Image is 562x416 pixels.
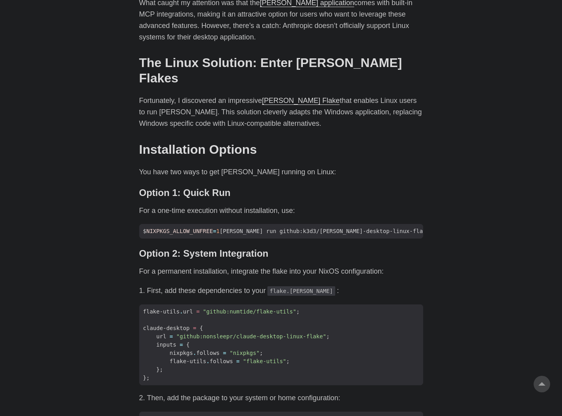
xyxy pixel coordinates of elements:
p: For a one-time execution without installation, use: [139,205,423,216]
span: = [236,358,239,364]
span: follows [196,350,220,356]
span: }; [143,375,150,381]
span: claude-desktop [143,325,190,331]
span: flake-utils [143,308,180,315]
code: flake.[PERSON_NAME] [267,286,336,296]
h3: Option 2: System Integration [139,248,423,259]
span: url [183,308,193,315]
span: = [213,228,216,234]
span: "github:numtide/flake-utils" [203,308,297,315]
h2: The Linux Solution: Enter [PERSON_NAME] Flakes [139,55,423,86]
span: = [223,350,226,356]
span: { [200,325,203,331]
span: ; [260,350,263,356]
a: go to top [534,376,550,392]
p: You have two ways to get [PERSON_NAME] running on Linux: [139,166,423,178]
li: First, add these dependencies to your : [147,285,423,297]
li: Then, add the package to your system or home configuration: [147,392,423,404]
span: = [179,341,183,348]
h3: Option 1: Quick Run [139,187,423,199]
span: url [156,333,166,340]
h2: Installation Options [139,142,423,157]
span: = [170,333,173,340]
span: $ [PERSON_NAME] run github:k3d3/[PERSON_NAME]-desktop-linux-flake --impure [139,227,464,235]
span: NIXPKGS_ALLOW_UNFREE [146,228,213,234]
span: . [206,358,209,364]
span: ; [326,333,329,340]
p: For a permanent installation, integrate the flake into your NixOS configuration: [139,266,423,277]
span: { [186,341,189,348]
span: flake-utils [170,358,206,364]
span: . [179,308,183,315]
span: "nixpkgs" [230,350,260,356]
span: "flake-utils" [243,358,286,364]
span: = [196,308,200,315]
span: 1 [216,228,219,234]
span: inputs [156,341,176,348]
span: nixpkgs [170,350,193,356]
span: }; [156,366,163,373]
span: ; [286,358,289,364]
p: Fortunately, I discovered an impressive that enables Linux users to run [PERSON_NAME]. This solut... [139,95,423,129]
span: follows [209,358,233,364]
span: = [193,325,196,331]
span: . [193,350,196,356]
span: "github:nonsleepr/claude-desktop-linux-flake" [176,333,326,340]
span: ; [296,308,299,315]
a: [PERSON_NAME] Flake [262,97,340,104]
